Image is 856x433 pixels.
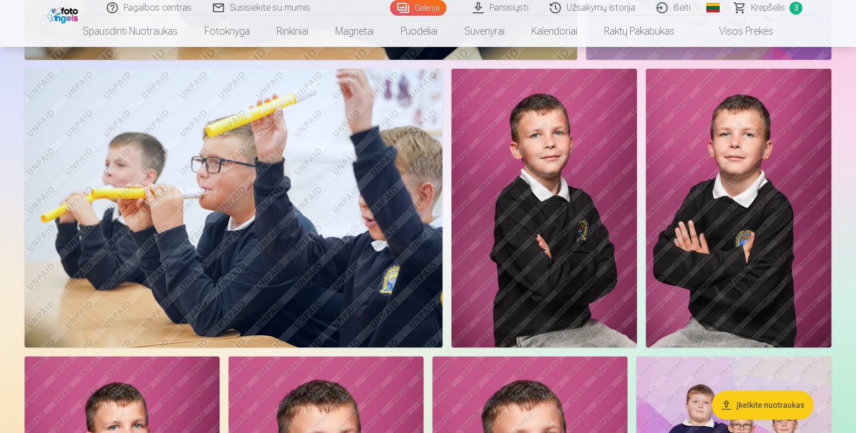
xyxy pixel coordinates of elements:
[387,16,451,47] a: Puodeliai
[451,16,518,47] a: Suvenyrai
[790,2,802,15] span: 3
[712,391,814,420] button: Įkelkite nuotraukas
[591,16,688,47] a: Raktų pakabukas
[191,16,263,47] a: Fotoknyga
[69,16,191,47] a: Spausdinti nuotraukas
[751,1,785,15] span: Krepšelis
[518,16,591,47] a: Kalendoriai
[688,16,787,47] a: Visos prekės
[47,4,81,23] img: /fa2
[322,16,387,47] a: Magnetai
[263,16,322,47] a: Rinkiniai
